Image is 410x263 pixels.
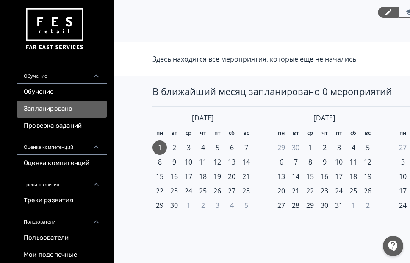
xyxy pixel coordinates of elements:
[335,200,343,210] span: 31
[230,143,234,153] span: 6
[308,143,312,153] span: 1
[308,157,312,167] span: 8
[152,114,253,123] div: [DATE]
[335,186,343,196] span: 24
[352,143,355,153] span: 4
[17,84,107,101] a: Обучение
[213,157,221,167] span: 12
[185,186,192,196] span: 24
[323,143,327,153] span: 2
[292,143,299,153] span: 30
[17,134,107,155] div: Оценка компетенций
[185,171,192,182] span: 17
[201,143,205,153] span: 4
[229,129,235,137] span: сб
[399,200,407,210] span: 24
[242,186,250,196] span: 28
[399,171,407,182] span: 10
[352,200,355,210] span: 1
[17,118,107,134] a: Проверка заданий
[277,186,285,196] span: 20
[216,143,219,153] span: 5
[213,171,221,182] span: 19
[401,157,405,167] span: 3
[366,200,370,210] span: 2
[17,229,107,246] a: Пользователи
[349,157,357,167] span: 11
[200,129,206,137] span: чт
[17,192,107,209] a: Треки развития
[228,171,235,182] span: 20
[277,143,285,153] span: 29
[199,171,207,182] span: 18
[172,143,176,153] span: 2
[187,143,191,153] span: 3
[156,186,163,196] span: 22
[321,171,328,182] span: 16
[186,129,191,137] span: ср
[278,129,285,137] span: пн
[242,157,250,167] span: 14
[244,200,248,210] span: 5
[336,129,342,137] span: пт
[244,143,248,153] span: 7
[349,186,357,196] span: 25
[17,209,107,229] div: Пользователи
[214,129,221,137] span: пт
[399,129,406,137] span: пн
[306,200,314,210] span: 29
[399,143,407,153] span: 27
[321,129,328,137] span: чт
[350,129,356,137] span: сб
[307,129,313,137] span: ср
[364,157,371,167] span: 12
[364,186,371,196] span: 26
[277,171,285,182] span: 13
[156,171,163,182] span: 15
[170,200,178,210] span: 30
[201,200,205,210] span: 2
[171,129,177,137] span: вт
[306,186,314,196] span: 22
[323,157,327,167] span: 9
[170,186,178,196] span: 23
[24,5,85,53] img: https://files.teachbase.ru/system/account/57463/logo/medium-936fc5084dd2c598f50a98b9cbe0469a.png
[156,129,163,137] span: пн
[399,186,407,196] span: 17
[199,157,207,167] span: 11
[337,143,341,153] span: 3
[335,157,343,167] span: 10
[366,143,370,153] span: 5
[349,171,357,182] span: 18
[17,63,107,84] div: Обучение
[172,157,176,167] span: 9
[292,200,299,210] span: 28
[365,129,371,137] span: вс
[216,200,219,210] span: 3
[292,186,299,196] span: 21
[274,114,375,123] div: [DATE]
[17,101,107,118] a: Запланировано
[321,200,328,210] span: 30
[17,172,107,192] div: Треки развития
[335,171,343,182] span: 17
[277,200,285,210] span: 27
[156,200,163,210] span: 29
[158,143,162,153] span: 1
[306,171,314,182] span: 15
[170,171,178,182] span: 16
[364,171,371,182] span: 19
[152,54,356,64] div: Здесь находятся все мероприятия, которые еще не начались
[228,186,235,196] span: 27
[242,171,250,182] span: 21
[292,171,299,182] span: 14
[213,186,221,196] span: 26
[294,157,298,167] span: 7
[230,200,234,210] span: 4
[228,157,235,167] span: 13
[187,200,191,210] span: 1
[199,186,207,196] span: 25
[185,157,192,167] span: 10
[321,186,328,196] span: 23
[17,155,107,172] a: Оценка компетенций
